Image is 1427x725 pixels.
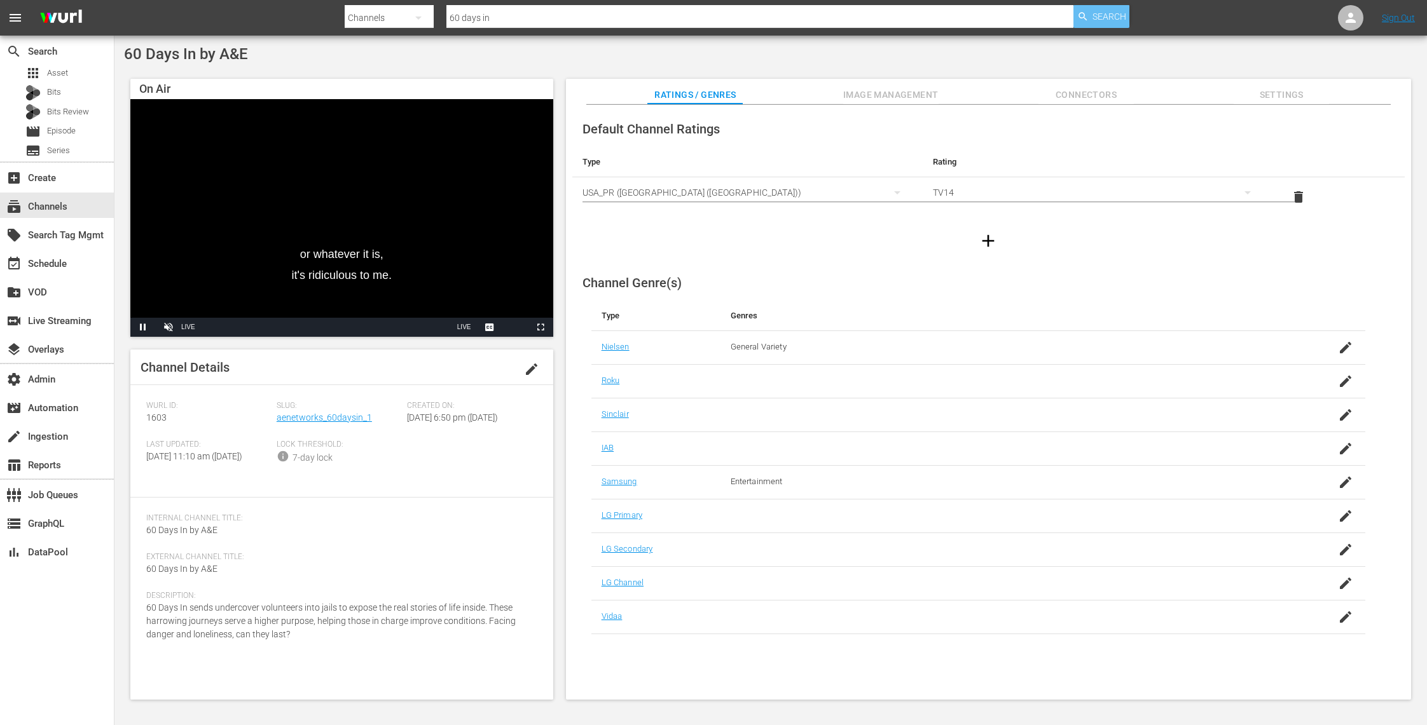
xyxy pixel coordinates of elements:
img: ans4CAIJ8jUAAAAAAAAAAAAAAAAAAAAAAAAgQb4GAAAAAAAAAAAAAAAAAAAAAAAAJMjXAAAAAAAAAAAAAAAAAAAAAAAAgAT5G... [31,3,92,33]
span: Search [6,44,22,59]
span: Create [6,170,22,186]
span: 1603 [146,412,167,423]
span: DataPool [6,545,22,560]
span: Channels [6,199,22,214]
button: Fullscreen [528,318,553,337]
span: Asset [25,65,41,81]
span: Schedule [6,256,22,271]
span: Reports [6,457,22,473]
span: Settings [1234,87,1329,103]
span: VOD [6,285,22,300]
span: Bits [47,86,61,98]
th: Type [572,147,923,177]
a: Vidaa [602,611,623,621]
a: Roku [602,376,620,385]
span: Ingestion [6,429,22,444]
span: info [277,450,289,463]
span: External Channel Title: [146,552,531,562]
div: LIVE [181,318,195,337]
a: Sinclair [602,409,629,419]
span: GraphQL [6,516,22,531]
span: Internal Channel Title: [146,513,531,524]
span: Description: [146,591,531,601]
th: Rating [923,147,1273,177]
span: Asset [47,67,68,79]
button: Picture-in-Picture [502,318,528,337]
span: Series [25,143,41,158]
span: Connectors [1038,87,1134,103]
button: Captions [477,318,502,337]
a: LG Channel [602,578,644,587]
span: 60 Days In sends undercover volunteers into jails to expose the real stories of life inside. Thes... [146,602,516,639]
span: On Air [139,82,170,95]
span: Admin [6,372,22,387]
div: 7-day lock [293,451,333,464]
button: delete [1283,182,1314,212]
button: Pause [130,318,156,337]
span: Last Updated: [146,440,270,450]
a: Sign Out [1382,13,1415,23]
span: Wurl ID: [146,401,270,411]
span: [DATE] 11:10 am ([DATE]) [146,451,242,461]
span: Bits Review [47,105,89,118]
a: Samsung [602,477,637,486]
a: LG Primary [602,510,642,520]
a: LG Secondary [602,544,653,553]
span: Default Channel Ratings [583,121,720,137]
div: Bits [25,85,41,100]
span: delete [1291,189,1306,205]
span: Created On: [407,401,531,411]
span: [DATE] 6:50 pm ([DATE]) [407,412,498,423]
a: Nielsen [602,342,630,351]
button: edit [516,354,547,384]
span: 60 Days In by A&E [146,564,217,574]
span: Overlays [6,342,22,357]
span: Channel Details [141,360,230,375]
th: Type [591,301,720,331]
table: simple table [572,147,1405,217]
span: 60 Days In by A&E [146,525,217,535]
span: menu [8,10,23,25]
span: Episode [25,124,41,139]
span: Search [1093,5,1126,28]
span: Lock Threshold: [277,440,401,450]
span: Slug: [277,401,401,411]
button: Seek to live, currently playing live [452,318,477,337]
span: Search Tag Mgmt [6,227,22,243]
span: Episode [47,125,76,137]
span: LIVE [457,323,471,330]
span: Job Queues [6,487,22,503]
button: Search [1073,5,1129,28]
span: Live Streaming [6,313,22,329]
span: edit [524,362,539,377]
span: Image Management [843,87,939,103]
span: 60 Days In by A&E [124,45,248,63]
th: Genres [720,301,1279,331]
span: Channel Genre(s) [583,275,682,290]
a: IAB [602,443,614,452]
div: USA_PR ([GEOGRAPHIC_DATA] ([GEOGRAPHIC_DATA])) [583,175,913,210]
span: Ratings / Genres [647,87,743,103]
a: aenetworks_60daysin_1 [277,412,372,423]
div: Video Player [130,99,553,337]
div: Bits Review [25,104,41,119]
button: Unmute [156,318,181,337]
span: Series [47,144,70,157]
span: Automation [6,400,22,416]
div: TV14 [933,175,1263,210]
